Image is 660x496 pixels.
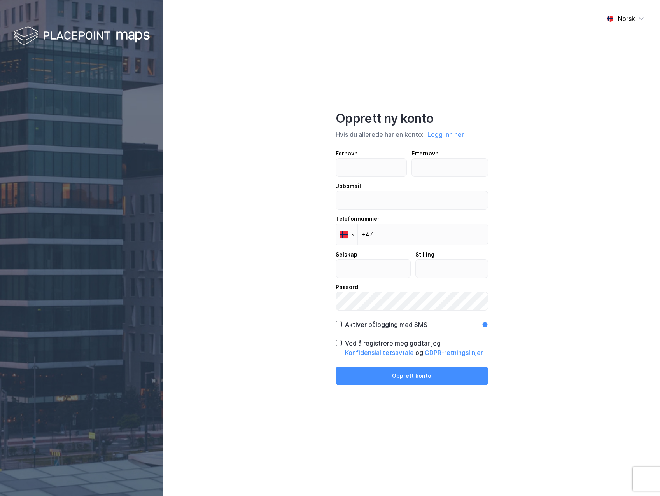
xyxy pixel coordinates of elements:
div: Passord [336,283,488,292]
div: Ved å registrere meg godtar jeg og [345,339,488,357]
div: Stilling [415,250,488,259]
div: Norway: + 47 [336,224,357,245]
div: Fornavn [336,149,407,158]
div: Norsk [618,14,635,23]
div: Selskap [336,250,411,259]
div: Opprett ny konto [336,111,488,126]
div: Hvis du allerede har en konto: [336,129,488,140]
div: Aktiver pålogging med SMS [345,320,427,329]
button: Opprett konto [336,367,488,385]
div: Telefonnummer [336,214,488,224]
div: Jobbmail [336,182,488,191]
img: logo-white.f07954bde2210d2a523dddb988cd2aa7.svg [14,25,150,48]
button: Logg inn her [425,129,466,140]
input: Telefonnummer [336,224,488,245]
div: Etternavn [411,149,488,158]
